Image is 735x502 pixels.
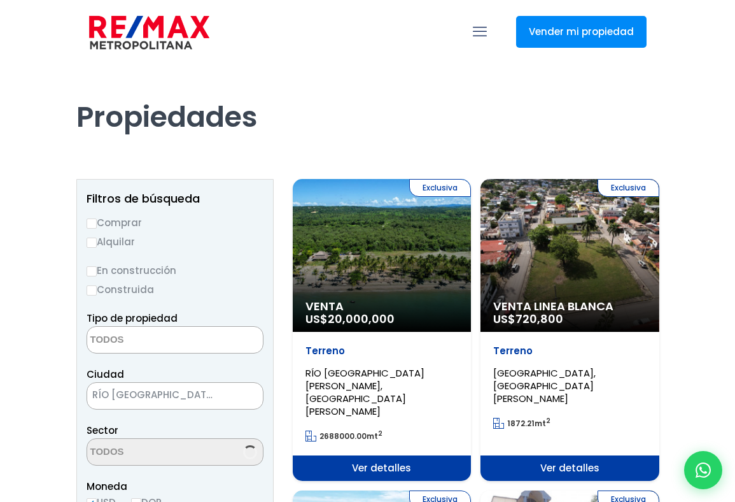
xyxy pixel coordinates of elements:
span: US$ [493,311,563,327]
span: Exclusiva [598,179,659,197]
span: mt [493,418,550,429]
span: RÍO [GEOGRAPHIC_DATA][PERSON_NAME], [GEOGRAPHIC_DATA][PERSON_NAME] [305,366,424,418]
input: Comprar [87,219,97,229]
a: mobile menu [469,21,491,43]
span: Ver detalles [293,455,472,481]
span: Tipo de propiedad [87,312,178,325]
span: 20,000,000 [328,311,395,327]
button: Remove all items [231,386,250,406]
sup: 2 [378,429,382,438]
textarea: Search [87,327,211,354]
span: Sector [87,424,118,437]
span: mt [305,431,382,441]
span: 720,800 [515,311,563,327]
span: RÍO SAN JUAN [87,386,231,404]
span: Ver detalles [480,455,659,481]
input: En construcción [87,266,97,276]
input: Alquilar [87,238,97,248]
span: Ciudad [87,368,124,381]
span: US$ [305,311,395,327]
input: Construida [87,285,97,296]
sup: 2 [546,416,550,426]
span: RÍO SAN JUAN [87,382,263,410]
span: 2688000.00 [319,431,367,441]
span: Moneda [87,478,263,494]
a: Exclusiva Venta US$20,000,000 Terreno RÍO [GEOGRAPHIC_DATA][PERSON_NAME], [GEOGRAPHIC_DATA][PERSO... [293,179,472,481]
label: Construida [87,282,263,298]
a: Exclusiva Venta Linea Blanca US$720,800 Terreno [GEOGRAPHIC_DATA], [GEOGRAPHIC_DATA][PERSON_NAME]... [480,179,659,481]
label: Comprar [87,215,263,231]
span: Exclusiva [409,179,471,197]
span: Venta Linea Blanca [493,300,647,313]
label: Alquilar [87,234,263,250]
span: 1872.21 [507,418,535,429]
h1: Propiedades [76,64,659,134]
h2: Filtros de búsqueda [87,192,263,205]
p: Terreno [305,345,459,357]
span: [GEOGRAPHIC_DATA], [GEOGRAPHIC_DATA][PERSON_NAME] [493,366,596,405]
img: remax-metropolitana-logo [89,13,209,52]
span: × [244,391,250,402]
p: Terreno [493,345,647,357]
span: Venta [305,300,459,313]
a: Vender mi propiedad [516,16,647,48]
label: En construcción [87,262,263,278]
textarea: Search [87,439,211,466]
